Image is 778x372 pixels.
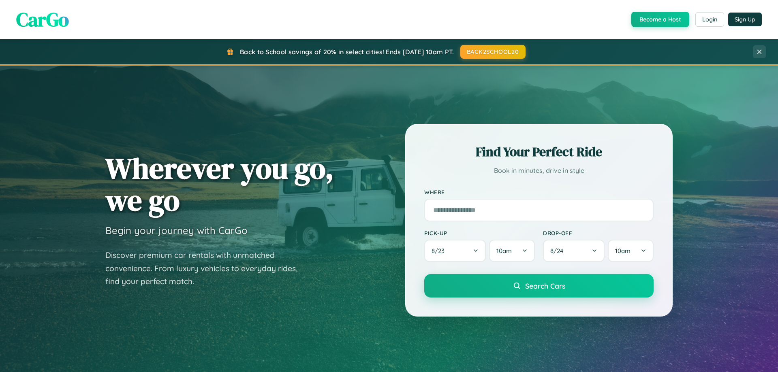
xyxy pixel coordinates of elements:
label: Drop-off [543,230,654,236]
span: 8 / 23 [432,247,449,255]
button: 8/24 [543,240,605,262]
button: 10am [489,240,535,262]
button: Login [695,12,724,27]
label: Where [424,189,654,196]
span: CarGo [16,6,69,33]
h1: Wherever you go, we go [105,152,334,216]
span: 10am [615,247,631,255]
label: Pick-up [424,230,535,236]
button: Sign Up [728,13,762,26]
button: Search Cars [424,274,654,298]
h2: Find Your Perfect Ride [424,143,654,161]
p: Discover premium car rentals with unmatched convenience. From luxury vehicles to everyday rides, ... [105,249,308,288]
span: Back to School savings of 20% in select cities! Ends [DATE] 10am PT. [240,48,454,56]
span: 8 / 24 [550,247,567,255]
h3: Begin your journey with CarGo [105,224,248,236]
span: Search Cars [525,281,565,290]
button: 10am [608,240,654,262]
span: 10am [496,247,512,255]
button: 8/23 [424,240,486,262]
button: Become a Host [631,12,689,27]
button: BACK2SCHOOL20 [460,45,526,59]
p: Book in minutes, drive in style [424,165,654,176]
